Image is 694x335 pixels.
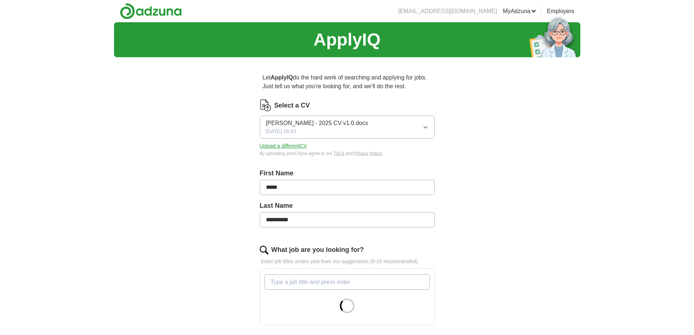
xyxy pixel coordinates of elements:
label: First Name [260,168,435,178]
img: Adzuna logo [120,3,182,19]
span: [DATE] 18:43 [266,128,296,135]
a: MyAdzuna [503,7,536,16]
img: search.png [260,246,268,254]
label: Select a CV [274,101,310,110]
p: Enter job titles and/or pick from our suggestions (6-10 recommended) [260,258,435,265]
a: Employers [547,7,575,16]
strong: ApplyIQ [271,74,293,81]
label: Last Name [260,201,435,211]
label: What job are you looking for? [271,245,364,255]
li: [EMAIL_ADDRESS][DOMAIN_NAME] [398,7,497,16]
h1: ApplyIQ [313,27,380,53]
span: [PERSON_NAME] - 2025 CV v1.0.docx [266,119,368,128]
button: [PERSON_NAME] - 2025 CV v1.0.docx[DATE] 18:43 [260,116,435,139]
button: Upload a differentCV [260,142,307,150]
a: Privacy Notice [354,151,382,156]
input: Type a job title and press enter [264,274,430,290]
div: By uploading your CV you agree to our and . [260,150,435,157]
img: CV Icon [260,100,271,111]
a: T&Cs [333,151,344,156]
p: Let do the hard work of searching and applying for jobs. Just tell us what you're looking for, an... [260,70,435,94]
